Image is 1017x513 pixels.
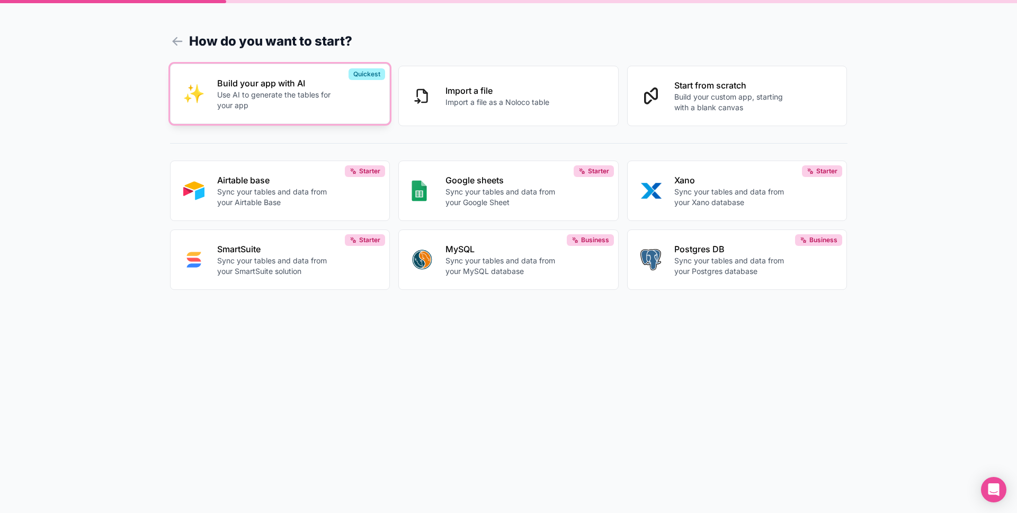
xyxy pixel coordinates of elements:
[445,174,563,187] p: Google sheets
[674,174,792,187] p: Xano
[581,236,609,244] span: Business
[445,97,549,108] p: Import a file as a Noloco table
[412,249,433,270] img: MYSQL
[640,180,662,201] img: XANO
[349,68,385,80] div: Quickest
[816,167,837,175] span: Starter
[217,90,335,111] p: Use AI to generate the tables for your app
[674,187,792,208] p: Sync your tables and data from your Xano database
[217,187,335,208] p: Sync your tables and data from your Airtable Base
[640,249,661,270] img: POSTGRES
[445,84,549,97] p: Import a file
[398,66,619,126] button: Import a fileImport a file as a Noloco table
[412,180,427,201] img: GOOGLE_SHEETS
[359,167,380,175] span: Starter
[217,255,335,277] p: Sync your tables and data from your SmartSuite solution
[170,32,847,51] h1: How do you want to start?
[627,229,847,290] button: POSTGRESPostgres DBSync your tables and data from your Postgres databaseBusiness
[674,79,792,92] p: Start from scratch
[217,243,335,255] p: SmartSuite
[170,161,390,221] button: AIRTABLEAirtable baseSync your tables and data from your Airtable BaseStarter
[627,161,847,221] button: XANOXanoSync your tables and data from your Xano databaseStarter
[674,255,792,277] p: Sync your tables and data from your Postgres database
[183,249,204,270] img: SMART_SUITE
[674,92,792,113] p: Build your custom app, starting with a blank canvas
[588,167,609,175] span: Starter
[981,477,1006,502] div: Open Intercom Messenger
[398,229,619,290] button: MYSQLMySQLSync your tables and data from your MySQL databaseBusiness
[809,236,837,244] span: Business
[674,243,792,255] p: Postgres DB
[398,161,619,221] button: GOOGLE_SHEETSGoogle sheetsSync your tables and data from your Google SheetStarter
[445,187,563,208] p: Sync your tables and data from your Google Sheet
[359,236,380,244] span: Starter
[445,255,563,277] p: Sync your tables and data from your MySQL database
[183,83,204,104] img: INTERNAL_WITH_AI
[217,174,335,187] p: Airtable base
[170,229,390,290] button: SMART_SUITESmartSuiteSync your tables and data from your SmartSuite solutionStarter
[217,77,335,90] p: Build your app with AI
[627,66,847,126] button: Start from scratchBuild your custom app, starting with a blank canvas
[170,64,390,124] button: INTERNAL_WITH_AIBuild your app with AIUse AI to generate the tables for your appQuickest
[183,180,204,201] img: AIRTABLE
[445,243,563,255] p: MySQL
